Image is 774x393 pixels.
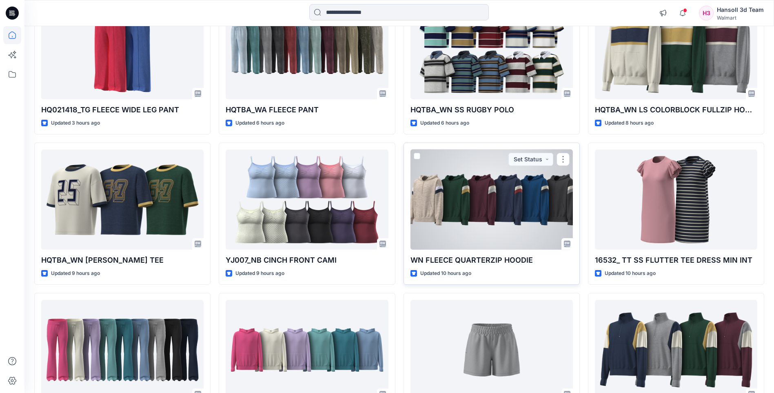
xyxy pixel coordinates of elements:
p: Updated 6 hours ago [420,119,469,127]
p: HQ021418_TG FLEECE WIDE LEG PANT [41,104,204,116]
p: HQTBA_WA FLEECE PANT [226,104,388,116]
a: YJ007_NB CINCH FRONT CAMI [226,150,388,250]
p: YJ007_NB CINCH FRONT CAMI [226,255,388,266]
p: 16532_ TT SS FLUTTER TEE DRESS MIN INT [595,255,757,266]
a: HQTBA_WN SS RINGER TEE [41,150,204,250]
a: 16532_ TT SS FLUTTER TEE DRESS MIN INT [595,150,757,250]
p: Updated 9 hours ago [51,269,100,278]
p: HQTBA_WN SS RUGBY POLO [410,104,573,116]
div: Walmart [717,15,764,21]
p: Updated 8 hours ago [605,119,654,127]
p: Updated 9 hours ago [235,269,284,278]
p: HQTBA_WN [PERSON_NAME] TEE [41,255,204,266]
p: HQTBA_WN LS COLORBLOCK FULLZIP HOODIE [595,104,757,116]
p: Updated 6 hours ago [235,119,284,127]
p: Updated 10 hours ago [605,269,656,278]
p: Updated 10 hours ago [420,269,471,278]
div: Hansoll 3d Team [717,5,764,15]
a: WN FLEECE QUARTERZIP HOODIE [410,150,573,250]
div: H3 [699,6,714,20]
p: Updated 3 hours ago [51,119,100,127]
p: WN FLEECE QUARTERZIP HOODIE [410,255,573,266]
